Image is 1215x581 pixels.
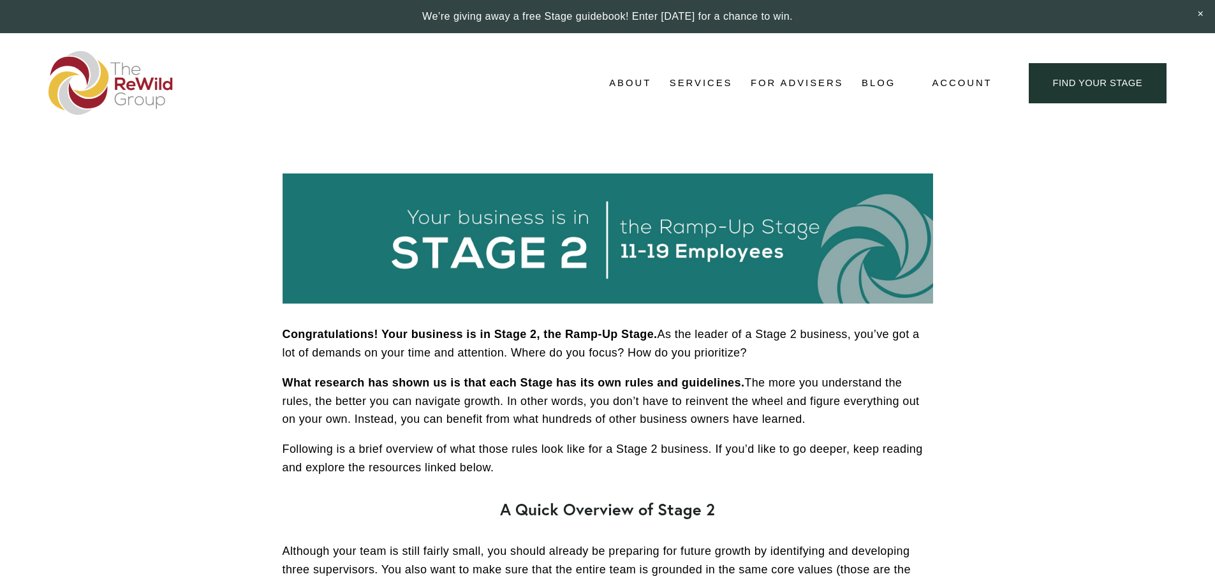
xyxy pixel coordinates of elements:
a: Account [932,75,992,92]
strong: A Quick Overview of Stage 2 [500,499,715,520]
a: folder dropdown [670,74,733,93]
a: Blog [862,74,895,93]
p: Following is a brief overview of what those rules look like for a Stage 2 business. If you’d like... [283,440,933,477]
strong: Congratulations! Your business is in Stage 2, the Ramp-Up Stage. [283,328,658,341]
strong: What research has shown us is that each Stage has its own rules and guidelines. [283,376,745,389]
span: Services [670,75,733,92]
a: folder dropdown [609,74,651,93]
p: The more you understand the rules, the better you can navigate growth. In other words, you don’t ... [283,374,933,429]
a: For Advisers [751,74,843,93]
img: The ReWild Group [48,51,173,115]
p: As the leader of a Stage 2 business, you’ve got a lot of demands on your time and attention. Wher... [283,325,933,362]
a: find your stage [1029,63,1167,103]
span: About [609,75,651,92]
